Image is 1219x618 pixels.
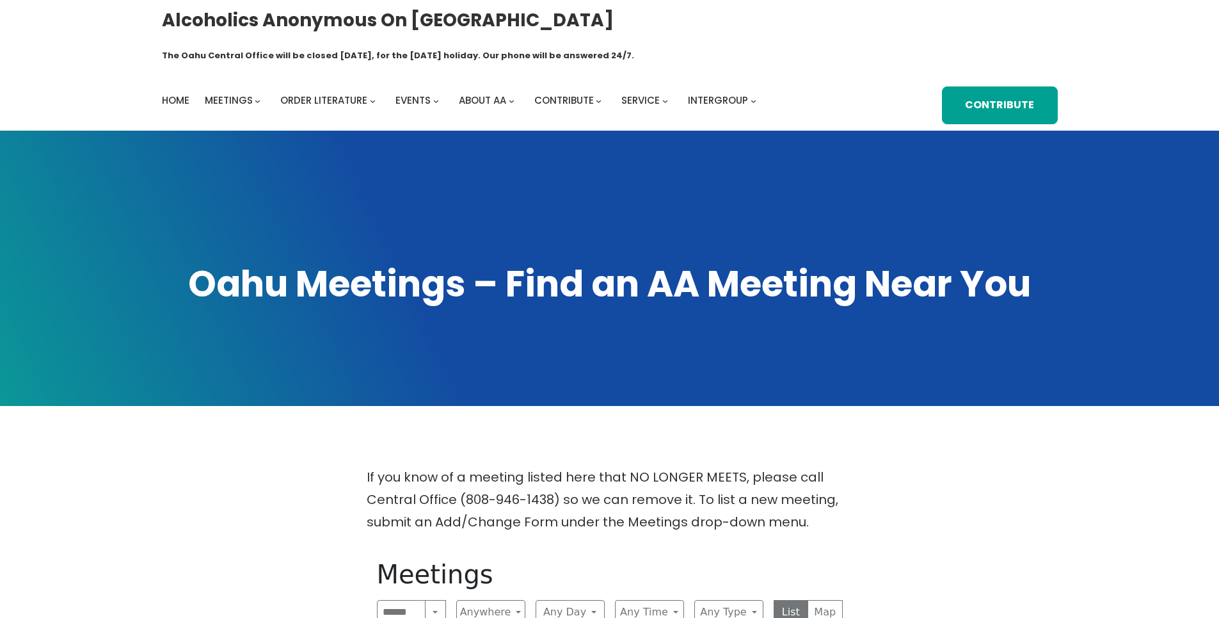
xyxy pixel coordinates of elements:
h1: The Oahu Central Office will be closed [DATE], for the [DATE] holiday. Our phone will be answered... [162,49,634,62]
span: Meetings [205,94,253,107]
span: Contribute [534,94,594,107]
button: Service submenu [662,98,668,104]
a: Home [162,92,189,110]
p: If you know of a meeting listed here that NO LONGER MEETS, please call Central Office (808-946-14... [367,466,853,533]
span: Service [621,94,660,107]
span: Home [162,94,189,107]
span: Events [395,94,431,107]
button: Intergroup submenu [751,98,756,104]
a: About AA [459,92,506,110]
span: About AA [459,94,506,107]
a: Contribute [534,92,594,110]
a: Intergroup [688,92,748,110]
nav: Intergroup [162,92,761,110]
a: Contribute [942,86,1057,124]
span: Intergroup [688,94,748,107]
button: Events submenu [433,98,439,104]
a: Service [621,92,660,110]
button: Meetings submenu [255,98,260,104]
button: Contribute submenu [596,98,602,104]
a: Alcoholics Anonymous on [GEOGRAPHIC_DATA] [162,4,614,36]
a: Meetings [205,92,253,110]
button: About AA submenu [509,98,514,104]
h1: Meetings [377,559,843,590]
span: Order Literature [280,94,367,107]
h1: Oahu Meetings – Find an AA Meeting Near You [162,260,1058,309]
a: Events [395,92,431,110]
button: Order Literature submenu [370,98,376,104]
